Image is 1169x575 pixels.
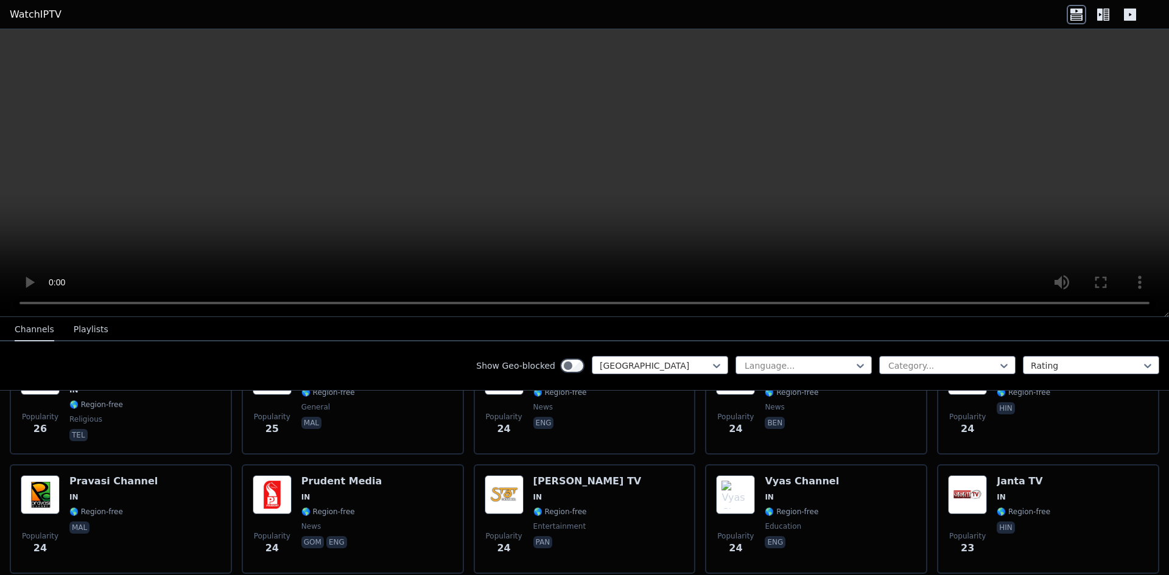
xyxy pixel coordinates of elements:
span: 23 [961,541,974,556]
p: mal [301,417,321,429]
p: eng [326,536,347,548]
span: 24 [729,422,742,436]
span: 🌎 Region-free [69,400,123,409]
p: eng [765,536,785,548]
p: tel [69,429,88,441]
span: 🌎 Region-free [301,507,355,517]
img: Prudent Media [253,475,292,514]
span: Popularity [22,412,58,422]
h6: [PERSON_NAME] TV [533,475,642,487]
span: IN [997,492,1006,502]
span: Popularity [22,531,58,541]
span: IN [765,492,774,502]
p: mal [69,521,90,534]
span: Popularity [949,531,986,541]
h6: Janta TV [997,475,1050,487]
span: general [301,402,330,412]
span: news [301,521,321,531]
span: Popularity [254,531,290,541]
span: Popularity [717,531,754,541]
span: IN [69,492,79,502]
span: 24 [265,541,279,556]
p: gom [301,536,324,548]
span: 🌎 Region-free [533,388,587,397]
span: 24 [33,541,47,556]
a: WatchIPTV [10,7,61,22]
span: entertainment [533,521,586,531]
span: 24 [961,422,974,436]
span: 24 [497,541,510,556]
span: 26 [33,422,47,436]
span: 🌎 Region-free [765,507,818,517]
p: pan [533,536,553,548]
span: IN [533,492,542,502]
span: news [533,402,553,412]
span: 🌎 Region-free [69,507,123,517]
span: 24 [497,422,510,436]
h6: Prudent Media [301,475,382,487]
button: Channels [15,318,54,341]
span: education [765,521,801,531]
p: ben [765,417,785,429]
img: Vyas Channel [716,475,755,514]
span: Popularity [717,412,754,422]
span: 🌎 Region-free [997,507,1050,517]
img: Janta TV [948,475,987,514]
span: IN [301,492,311,502]
span: news [765,402,784,412]
img: Pravasi Channel [21,475,60,514]
img: SADA TV [485,475,524,514]
span: Popularity [949,412,986,422]
span: 🌎 Region-free [997,388,1050,397]
span: Popularity [486,412,522,422]
span: 24 [729,541,742,556]
span: 25 [265,422,279,436]
p: eng [533,417,554,429]
span: religious [69,414,102,424]
h6: Pravasi Channel [69,475,158,487]
span: 🌎 Region-free [301,388,355,397]
button: Playlists [74,318,108,341]
span: Popularity [486,531,522,541]
h6: Vyas Channel [765,475,839,487]
span: 🌎 Region-free [765,388,818,397]
label: Show Geo-blocked [476,360,555,372]
p: hin [997,402,1015,414]
span: 🌎 Region-free [533,507,587,517]
span: Popularity [254,412,290,422]
p: hin [997,521,1015,534]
